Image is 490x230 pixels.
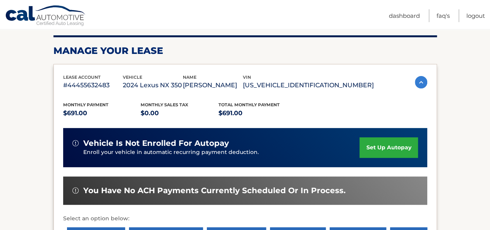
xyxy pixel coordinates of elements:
[218,102,280,107] span: Total Monthly Payment
[83,148,360,157] p: Enroll your vehicle in automatic recurring payment deduction.
[53,45,437,57] h2: Manage Your Lease
[437,9,450,22] a: FAQ's
[83,138,229,148] span: vehicle is not enrolled for autopay
[123,74,142,80] span: vehicle
[63,214,427,223] p: Select an option below:
[466,9,485,22] a: Logout
[63,108,141,119] p: $691.00
[63,80,123,91] p: #44455632483
[183,74,196,80] span: name
[183,80,243,91] p: [PERSON_NAME]
[5,5,86,28] a: Cal Automotive
[72,140,79,146] img: alert-white.svg
[389,9,420,22] a: Dashboard
[72,187,79,194] img: alert-white.svg
[415,76,427,88] img: accordion-active.svg
[123,80,183,91] p: 2024 Lexus NX 350
[83,186,346,195] span: You have no ACH payments currently scheduled or in process.
[141,108,218,119] p: $0.00
[359,137,418,158] a: set up autopay
[243,80,374,91] p: [US_VEHICLE_IDENTIFICATION_NUMBER]
[218,108,296,119] p: $691.00
[243,74,251,80] span: vin
[63,74,101,80] span: lease account
[63,102,108,107] span: Monthly Payment
[141,102,188,107] span: Monthly sales Tax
